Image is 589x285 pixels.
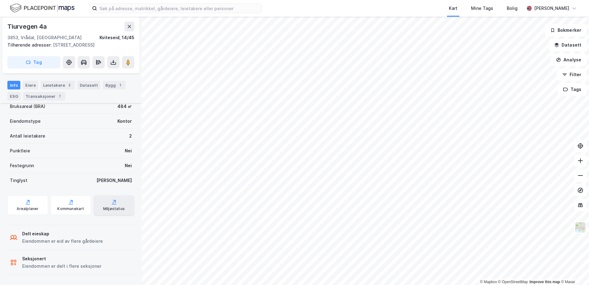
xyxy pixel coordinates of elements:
[7,92,21,101] div: ESG
[117,82,123,88] div: 1
[557,68,587,81] button: Filter
[57,206,84,211] div: Kommunekart
[77,81,100,89] div: Datasett
[575,221,586,233] img: Z
[534,5,569,12] div: [PERSON_NAME]
[100,34,134,41] div: Kviteseid, 14/45
[7,34,82,41] div: 3853, Vrådal, [GEOGRAPHIC_DATA]
[117,103,132,110] div: 484 ㎡
[7,81,20,89] div: Info
[7,56,60,68] button: Tag
[23,92,65,101] div: Transaksjoner
[103,206,125,211] div: Miljøstatus
[103,81,126,89] div: Bygg
[558,255,589,285] iframe: Chat Widget
[129,132,132,140] div: 2
[449,5,457,12] div: Kart
[10,132,45,140] div: Antall leietakere
[10,177,27,184] div: Tinglyst
[41,81,75,89] div: Leietakere
[7,41,129,49] div: [STREET_ADDRESS]
[97,4,262,13] input: Søk på adresse, matrikkel, gårdeiere, leietakere eller personer
[23,81,38,89] div: Eiere
[7,22,48,31] div: Tiurvegen 4a
[558,255,589,285] div: Kontrollprogram for chat
[480,280,497,284] a: Mapbox
[17,206,39,211] div: Arealplaner
[125,162,132,169] div: Nei
[22,262,101,270] div: Eiendommen er delt i flere seksjoner
[545,24,587,36] button: Bokmerker
[22,230,103,238] div: Delt eieskap
[551,54,587,66] button: Analyse
[10,147,30,155] div: Punktleie
[549,39,587,51] button: Datasett
[57,93,63,99] div: 7
[7,42,53,47] span: Tilhørende adresser:
[530,280,560,284] a: Improve this map
[22,238,103,245] div: Eiendommen er eid av flere gårdeiere
[125,147,132,155] div: Nei
[498,280,528,284] a: OpenStreetMap
[10,118,41,125] div: Eiendomstype
[96,177,132,184] div: [PERSON_NAME]
[117,118,132,125] div: Kontor
[10,103,45,110] div: Bruksareal (BRA)
[22,255,101,262] div: Seksjonert
[66,82,72,88] div: 2
[507,5,518,12] div: Bolig
[558,83,587,96] button: Tags
[10,162,34,169] div: Festegrunn
[471,5,493,12] div: Mine Tags
[10,3,75,14] img: logo.f888ab2527a4732fd821a326f86c7f29.svg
